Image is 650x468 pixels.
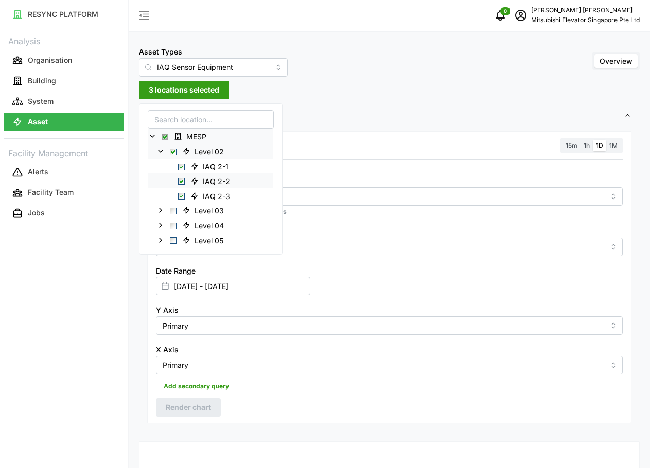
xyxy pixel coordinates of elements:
[4,91,124,112] a: System
[4,51,124,69] button: Organisation
[170,130,214,142] span: MESP
[203,161,229,172] span: IAQ 2-1
[4,71,124,90] button: Building
[139,103,283,255] div: 3 locations selected
[4,5,124,24] button: RESYNC PLATFORM
[178,219,231,231] span: Level 04
[4,50,124,70] a: Organisation
[170,149,177,155] span: Select Level 02
[178,145,231,157] span: Level 02
[490,5,511,26] button: notifications
[531,6,640,15] p: [PERSON_NAME] [PERSON_NAME]
[28,167,48,177] p: Alerts
[178,234,231,246] span: Level 05
[596,141,603,149] span: 1D
[139,81,229,99] button: 3 locations selected
[28,96,54,106] p: System
[156,344,179,355] label: X Axis
[28,55,72,65] p: Organisation
[148,110,274,129] input: Search location...
[186,160,236,172] span: IAQ 2-1
[4,204,124,223] button: Jobs
[195,221,224,231] span: Level 04
[178,193,185,200] span: Select IAQ 2-3
[4,145,124,160] p: Facility Management
[4,113,124,131] button: Asset
[156,238,623,256] input: Select chart type
[195,236,223,246] span: Level 05
[186,132,206,142] span: MESP
[4,162,124,183] a: Alerts
[147,103,624,129] span: Settings
[156,208,623,217] p: *You can only select a maximum of 5 metrics
[531,15,640,25] p: Mitsubishi Elevator Singapore Pte Ltd
[156,398,221,417] button: Render chart
[4,92,124,111] button: System
[195,206,224,216] span: Level 03
[4,33,124,48] p: Analysis
[4,70,124,91] a: Building
[600,57,633,65] span: Overview
[166,399,211,416] span: Render chart
[178,178,185,185] span: Select IAQ 2-2
[139,103,640,129] button: Settings
[4,163,124,182] button: Alerts
[4,184,124,202] button: Facility Team
[139,129,640,436] div: Settings
[186,175,237,187] span: IAQ 2-2
[178,163,185,170] span: Select IAQ 2-1
[162,134,168,140] span: Select MESP
[149,81,219,99] span: 3 locations selected
[174,190,605,202] input: Select metric
[156,356,623,374] input: Select X axis
[156,379,237,394] button: Add secondary query
[4,203,124,224] a: Jobs
[28,117,48,127] p: Asset
[4,4,124,25] a: RESYNC PLATFORM
[156,265,196,277] label: Date Range
[504,8,507,15] span: 0
[4,112,124,132] a: Asset
[28,76,56,86] p: Building
[170,222,177,229] span: Select Level 04
[203,176,230,187] span: IAQ 2-2
[156,316,623,335] input: Select Y axis
[609,141,618,149] span: 1M
[170,237,177,244] span: Select Level 05
[28,208,45,218] p: Jobs
[156,277,310,295] input: Select date range
[203,191,230,201] span: IAQ 2-3
[186,189,237,202] span: IAQ 2-3
[195,147,224,157] span: Level 02
[178,204,231,217] span: Level 03
[139,46,182,58] label: Asset Types
[28,187,74,197] p: Facility Team
[584,141,590,149] span: 1h
[566,141,577,149] span: 15m
[511,5,531,26] button: schedule
[170,208,177,214] span: Select Level 03
[4,183,124,203] a: Facility Team
[28,9,98,20] p: RESYNC PLATFORM
[164,379,229,393] span: Add secondary query
[156,304,179,316] label: Y Axis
